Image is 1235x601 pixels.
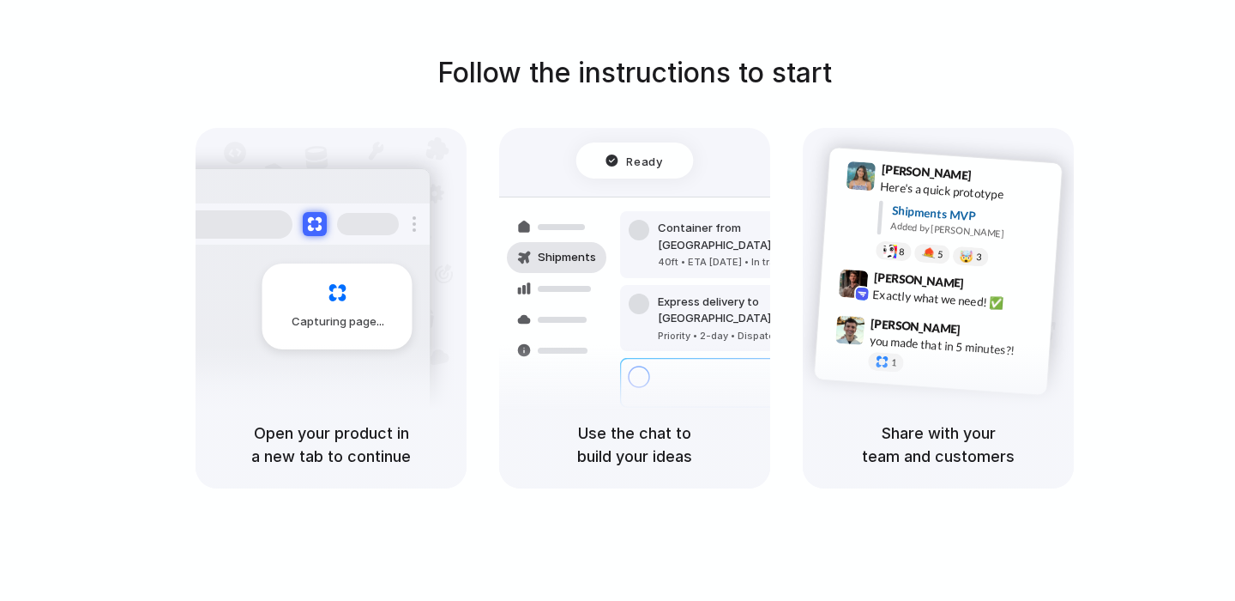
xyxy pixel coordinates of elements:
span: 9:47 AM [966,322,1001,343]
span: 5 [937,250,943,259]
span: Capturing page [292,313,387,331]
div: Priority • 2-day • Dispatched [658,329,843,343]
span: 3 [976,252,982,262]
h5: Open your product in a new tab to continue [216,422,446,468]
div: Shipments MVP [891,202,1050,230]
span: [PERSON_NAME] [873,268,964,293]
div: 🤯 [960,250,974,263]
h1: Follow the instructions to start [437,52,832,94]
div: 40ft • ETA [DATE] • In transit [658,255,843,270]
div: Here's a quick prototype [880,178,1051,207]
div: Added by [PERSON_NAME] [890,219,1048,244]
h5: Use the chat to build your ideas [520,422,750,468]
span: 1 [891,358,897,367]
span: [PERSON_NAME] [871,314,961,339]
span: Shipments [538,249,596,266]
div: you made that in 5 minutes?! [869,331,1040,361]
span: 9:42 AM [969,276,1004,296]
span: 9:41 AM [977,168,1012,189]
h5: Share with your team and customers [823,422,1053,468]
span: Ready [627,152,663,169]
span: [PERSON_NAME] [881,160,972,185]
div: Exactly what we need! ✅ [872,285,1044,314]
div: Express delivery to [GEOGRAPHIC_DATA] [658,294,843,327]
div: Container from [GEOGRAPHIC_DATA] [658,220,843,253]
span: 8 [899,247,905,257]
